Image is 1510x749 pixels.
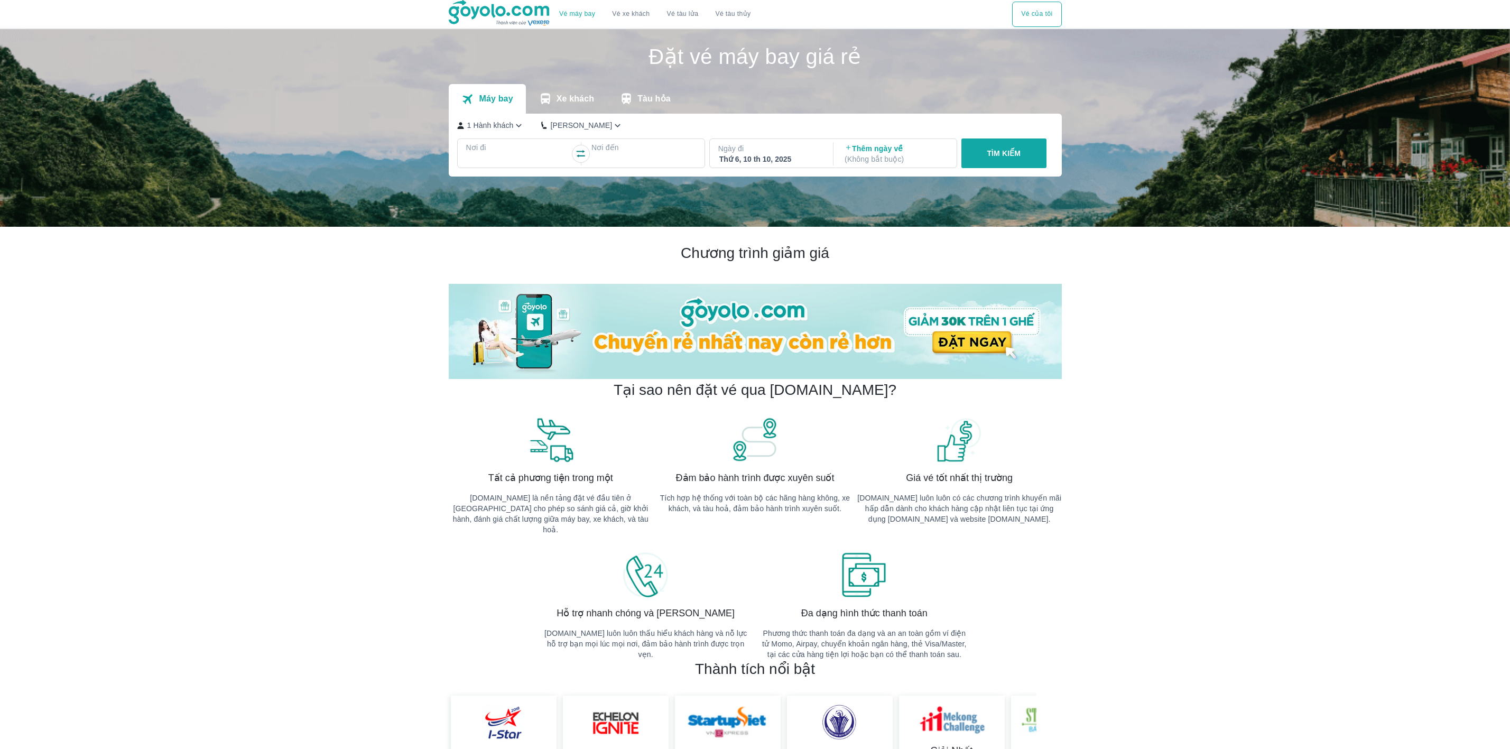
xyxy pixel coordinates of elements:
[488,471,613,484] span: Tất cả phương tiện trong một
[449,84,683,114] div: transportation tabs
[795,704,884,741] img: banner
[987,148,1021,159] p: TÌM KIẾM
[571,704,660,741] img: banner
[845,143,947,164] p: Thêm ngày về
[467,120,514,131] p: 1 Hành khách
[906,471,1013,484] span: Giá vé tốt nhất thị trường
[1012,2,1061,27] button: Vé của tôi
[527,417,575,463] img: banner
[466,142,571,153] p: Nơi đi
[731,417,779,463] img: banner
[857,493,1062,524] p: [DOMAIN_NAME] luôn luôn có các chương trình khuyến mãi hấp dẫn dành cho khách hàng cập nhật liên ...
[676,471,835,484] span: Đảm bảo hành trình được xuyên suốt
[762,628,967,660] p: Phương thức thanh toán đa dạng và an an toàn gồm ví điện tử Momo, Airpay, chuyển khoản ngân hàng,...
[557,607,735,619] span: Hỗ trợ nhanh chóng và [PERSON_NAME]
[612,10,650,18] a: Vé xe khách
[551,2,759,27] div: choose transportation mode
[707,2,759,27] button: Vé tàu thủy
[543,628,748,660] p: [DOMAIN_NAME] luôn luôn thấu hiểu khách hàng và nỗ lực hỗ trợ bạn mọi lúc mọi nơi, đảm bảo hành t...
[840,552,888,598] img: banner
[457,120,525,131] button: 1 Hành khách
[550,120,612,131] p: [PERSON_NAME]
[659,2,707,27] a: Vé tàu lửa
[1020,704,1108,736] img: banner
[637,94,671,104] p: Tàu hỏa
[557,94,594,104] p: Xe khách
[449,46,1062,67] h1: Đặt vé máy bay giá rẻ
[935,417,983,463] img: banner
[695,660,815,679] h2: Thành tích nổi bật
[683,704,772,741] img: banner
[541,120,623,131] button: [PERSON_NAME]
[718,143,823,154] p: Ngày đi
[614,381,896,400] h2: Tại sao nên đặt vé qua [DOMAIN_NAME]?
[845,154,947,164] p: ( Không bắt buộc )
[449,284,1062,379] img: banner-home
[801,607,928,619] span: Đa dạng hình thức thanh toán
[559,10,595,18] a: Vé máy bay
[907,704,996,736] img: banner
[459,704,548,741] img: banner
[961,138,1046,168] button: TÌM KIẾM
[622,552,670,598] img: banner
[479,94,513,104] p: Máy bay
[653,493,857,514] p: Tích hợp hệ thống với toàn bộ các hãng hàng không, xe khách, và tàu hoả, đảm bảo hành trình xuyên...
[449,493,653,535] p: [DOMAIN_NAME] là nền tảng đặt vé đầu tiên ở [GEOGRAPHIC_DATA] cho phép so sánh giá cả, giờ khởi h...
[591,142,696,153] p: Nơi đến
[719,154,822,164] div: Thứ 6, 10 th 10, 2025
[449,244,1062,263] h2: Chương trình giảm giá
[1012,2,1061,27] div: choose transportation mode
